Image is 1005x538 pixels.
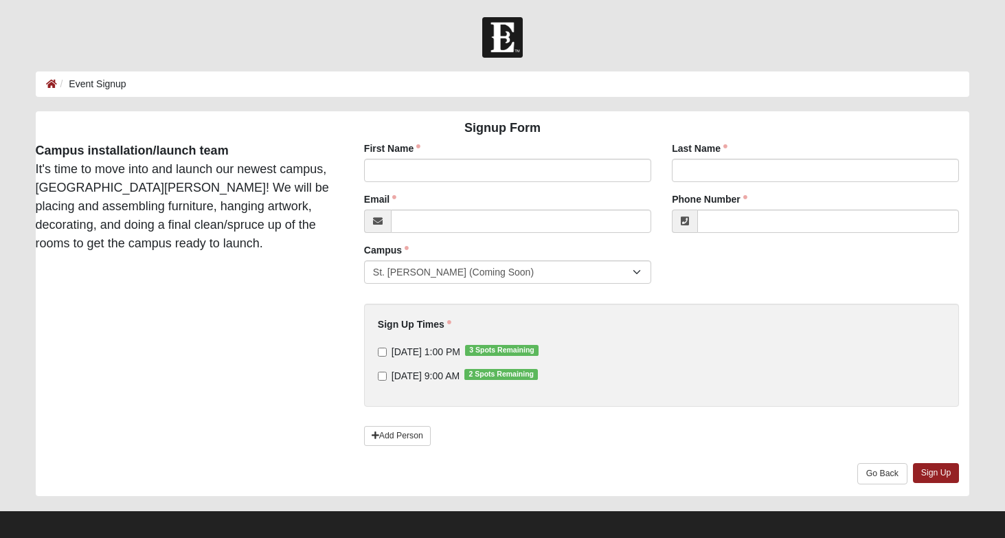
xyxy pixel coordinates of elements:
[364,142,420,155] label: First Name
[465,345,539,356] span: 3 Spots Remaining
[378,317,451,331] label: Sign Up Times
[378,372,387,381] input: [DATE] 9:00 AM2 Spots Remaining
[392,346,460,357] span: [DATE] 1:00 PM
[36,144,229,157] strong: Campus installation/launch team
[378,348,387,357] input: [DATE] 1:00 PM3 Spots Remaining
[364,243,409,257] label: Campus
[57,77,126,91] li: Event Signup
[672,142,727,155] label: Last Name
[25,142,343,253] div: It's time to move into and launch our newest campus, [GEOGRAPHIC_DATA][PERSON_NAME]! We will be p...
[857,463,907,484] a: Go Back
[364,426,431,446] a: Add Person
[913,463,960,483] a: Sign Up
[36,121,970,136] h4: Signup Form
[364,192,396,206] label: Email
[392,370,460,381] span: [DATE] 9:00 AM
[464,369,538,380] span: 2 Spots Remaining
[672,192,747,206] label: Phone Number
[482,17,523,58] img: Church of Eleven22 Logo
